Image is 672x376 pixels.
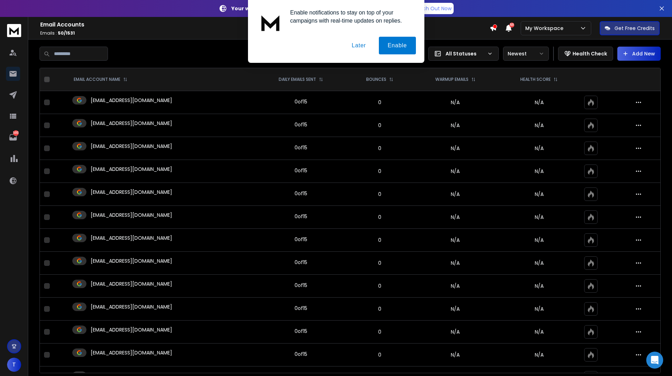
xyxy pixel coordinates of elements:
[91,257,172,264] p: [EMAIL_ADDRESS][DOMAIN_NAME]
[352,214,408,221] p: 0
[91,143,172,150] p: [EMAIL_ADDRESS][DOMAIN_NAME]
[503,351,576,358] p: N/A
[6,130,20,144] a: 1461
[91,349,172,356] p: [EMAIL_ADDRESS][DOMAIN_NAME]
[435,77,468,82] p: WARMUP EMAILS
[503,122,576,129] p: N/A
[352,168,408,175] p: 0
[91,211,172,219] p: [EMAIL_ADDRESS][DOMAIN_NAME]
[91,303,172,310] p: [EMAIL_ADDRESS][DOMAIN_NAME]
[503,214,576,221] p: N/A
[7,358,21,372] button: T
[295,190,307,197] div: 0 of 15
[366,77,386,82] p: BOUNCES
[503,168,576,175] p: N/A
[295,282,307,289] div: 0 of 15
[412,344,498,366] td: N/A
[503,328,576,335] p: N/A
[91,120,172,127] p: [EMAIL_ADDRESS][DOMAIN_NAME]
[503,259,576,267] p: N/A
[295,167,307,174] div: 0 of 15
[295,121,307,128] div: 0 of 15
[412,160,498,183] td: N/A
[91,326,172,333] p: [EMAIL_ADDRESS][DOMAIN_NAME]
[412,275,498,298] td: N/A
[503,237,576,244] p: N/A
[412,229,498,252] td: N/A
[503,282,576,290] p: N/A
[91,166,172,173] p: [EMAIL_ADDRESS][DOMAIN_NAME]
[352,282,408,290] p: 0
[412,183,498,206] td: N/A
[412,206,498,229] td: N/A
[412,137,498,160] td: N/A
[74,77,127,82] div: EMAIL ACCOUNT NAME
[352,237,408,244] p: 0
[295,259,307,266] div: 0 of 15
[91,189,172,196] p: [EMAIL_ADDRESS][DOMAIN_NAME]
[646,352,663,369] div: Open Intercom Messenger
[295,351,307,358] div: 0 of 15
[295,236,307,243] div: 0 of 15
[412,114,498,137] td: N/A
[503,191,576,198] p: N/A
[352,351,408,358] p: 0
[13,130,19,136] p: 1461
[352,122,408,129] p: 0
[379,37,416,54] button: Enable
[503,305,576,312] p: N/A
[295,144,307,151] div: 0 of 15
[352,328,408,335] p: 0
[295,213,307,220] div: 0 of 15
[91,234,172,241] p: [EMAIL_ADDRESS][DOMAIN_NAME]
[285,8,416,25] div: Enable notifications to stay on top of your campaigns with real-time updates on replies.
[352,259,408,267] p: 0
[279,77,316,82] p: DAILY EMAILS SENT
[520,77,551,82] p: HEALTH SCORE
[91,97,172,104] p: [EMAIL_ADDRESS][DOMAIN_NAME]
[412,252,498,275] td: N/A
[343,37,375,54] button: Later
[412,321,498,344] td: N/A
[412,91,498,114] td: N/A
[352,99,408,106] p: 0
[503,145,576,152] p: N/A
[412,298,498,321] td: N/A
[352,305,408,312] p: 0
[352,191,408,198] p: 0
[503,99,576,106] p: N/A
[295,328,307,335] div: 0 of 15
[295,98,307,105] div: 0 of 15
[295,305,307,312] div: 0 of 15
[352,145,408,152] p: 0
[91,280,172,287] p: [EMAIL_ADDRESS][DOMAIN_NAME]
[256,8,285,37] img: notification icon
